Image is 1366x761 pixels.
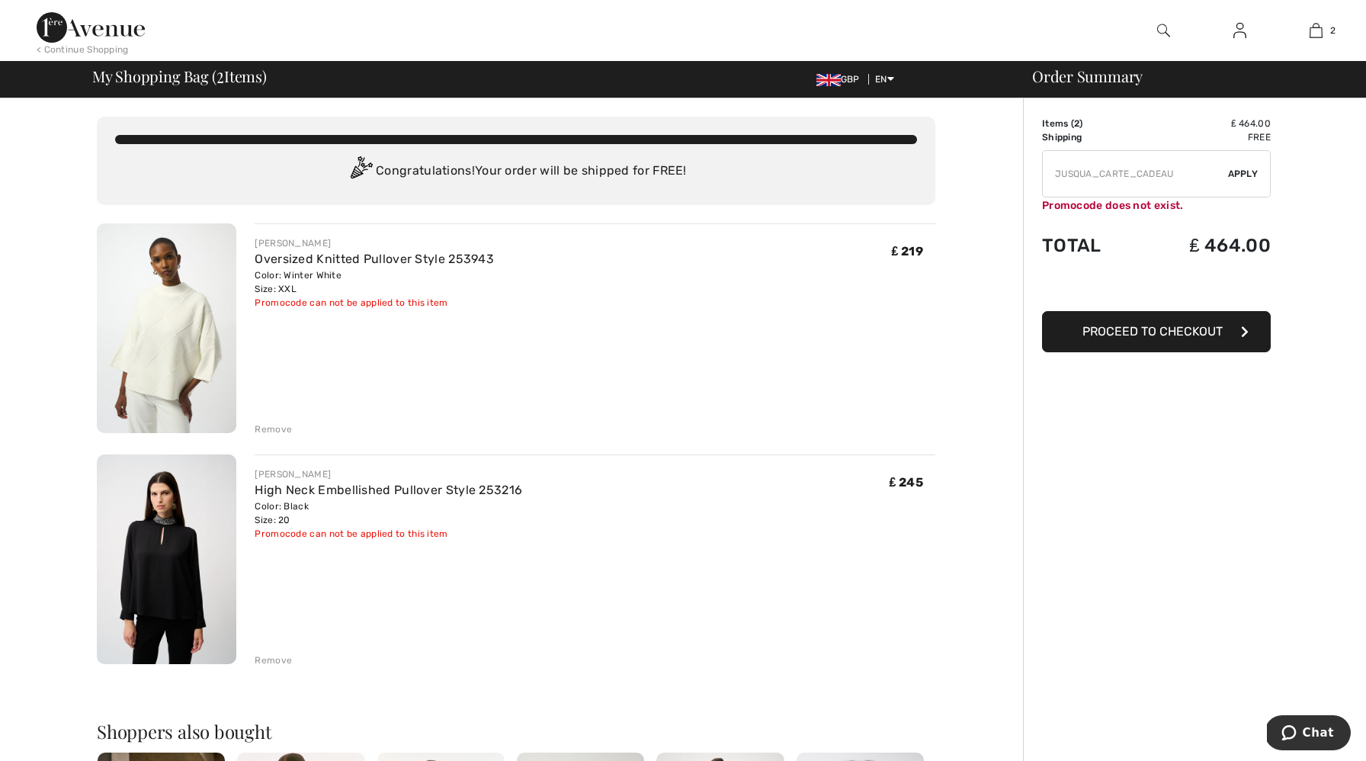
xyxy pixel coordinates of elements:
[1042,271,1271,306] iframe: PayPal
[892,244,923,258] span: ₤ 219
[97,722,935,740] h2: Shoppers also bought
[1074,118,1079,129] span: 2
[97,223,236,433] img: Oversized Knitted Pullover Style 253943
[1267,715,1351,753] iframe: Opens a widget where you can chat to one of our agents
[255,268,494,296] div: Color: Winter White Size: XXL
[255,296,494,310] div: Promocode can not be applied to this item
[1043,151,1228,197] input: Promo code
[345,156,376,187] img: Congratulation2.svg
[37,43,129,56] div: < Continue Shopping
[1042,220,1138,271] td: Total
[1082,324,1223,339] span: Proceed to Checkout
[37,12,145,43] img: 1ère Avenue
[255,499,522,527] div: Color: Black Size: 20
[255,483,522,497] a: High Neck Embellished Pullover Style 253216
[255,252,494,266] a: Oversized Knitted Pullover Style 253943
[216,65,224,85] span: 2
[92,69,267,84] span: My Shopping Bag ( Items)
[1310,21,1323,40] img: My Bag
[1042,197,1271,214] div: Promocode does not exist.
[255,467,522,481] div: [PERSON_NAME]
[1221,21,1259,40] a: Sign In
[1330,24,1336,37] span: 2
[1233,21,1246,40] img: My Info
[1138,130,1271,144] td: Free
[255,422,292,436] div: Remove
[1138,117,1271,130] td: ₤ 464.00
[1014,69,1357,84] div: Order Summary
[816,74,841,86] img: UK Pound
[1278,21,1353,40] a: 2
[97,454,236,664] img: High Neck Embellished Pullover Style 253216
[1228,167,1259,181] span: Apply
[255,653,292,667] div: Remove
[255,527,522,541] div: Promocode can not be applied to this item
[1042,117,1138,130] td: Items ( )
[1138,220,1271,271] td: ₤ 464.00
[816,74,866,85] span: GBP
[875,74,894,85] span: EN
[1042,311,1271,352] button: Proceed to Checkout
[1042,130,1138,144] td: Shipping
[890,475,923,490] span: ₤ 245
[115,156,917,187] div: Congratulations! Your order will be shipped for FREE!
[1157,21,1170,40] img: search the website
[255,236,494,250] div: [PERSON_NAME]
